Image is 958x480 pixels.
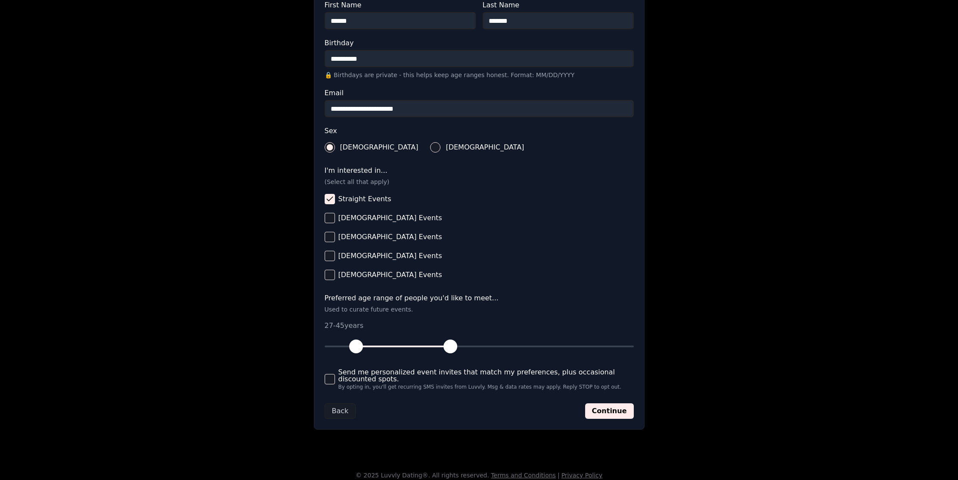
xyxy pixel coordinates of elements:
[325,374,335,384] button: Send me personalized event invites that match my preferences, plus occasional discounted spots.By...
[325,251,335,261] button: [DEMOGRAPHIC_DATA] Events
[325,213,335,223] button: [DEMOGRAPHIC_DATA] Events
[325,2,476,9] label: First Name
[325,232,335,242] button: [DEMOGRAPHIC_DATA] Events
[338,384,634,390] span: By opting in, you'll get recurring SMS invites from Luvvly. Msg & data rates may apply. Reply STO...
[483,2,634,9] label: Last Name
[325,167,634,174] label: I'm interested in...
[558,472,560,479] span: |
[430,142,440,153] button: [DEMOGRAPHIC_DATA]
[325,295,634,302] label: Preferred age range of people you'd like to meet...
[325,178,634,186] p: (Select all that apply)
[325,71,634,79] p: 🔒 Birthdays are private - this helps keep age ranges honest. Format: MM/DD/YYYY
[338,234,442,240] span: [DEMOGRAPHIC_DATA] Events
[491,472,556,479] a: Terms and Conditions
[325,403,356,419] button: Back
[585,403,634,419] button: Continue
[338,215,442,221] span: [DEMOGRAPHIC_DATA] Events
[325,270,335,280] button: [DEMOGRAPHIC_DATA] Events
[340,144,419,151] span: [DEMOGRAPHIC_DATA]
[325,40,634,47] label: Birthday
[446,144,524,151] span: [DEMOGRAPHIC_DATA]
[561,472,602,479] a: Privacy Policy
[325,90,634,97] label: Email
[338,369,634,383] span: Send me personalized event invites that match my preferences, plus occasional discounted spots.
[325,321,634,331] p: 27 - 45 years
[325,128,634,134] label: Sex
[325,142,335,153] button: [DEMOGRAPHIC_DATA]
[325,194,335,204] button: Straight Events
[325,305,634,314] p: Used to curate future events.
[338,196,391,203] span: Straight Events
[338,271,442,278] span: [DEMOGRAPHIC_DATA] Events
[338,252,442,259] span: [DEMOGRAPHIC_DATA] Events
